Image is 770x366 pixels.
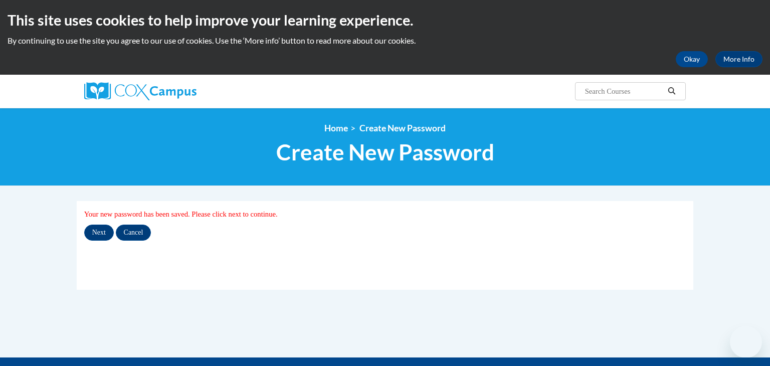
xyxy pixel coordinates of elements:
[8,35,762,46] p: By continuing to use the site you agree to our use of cookies. Use the ‘More info’ button to read...
[84,82,197,100] img: Cox Campus
[715,51,762,67] a: More Info
[276,139,494,165] span: Create New Password
[359,123,446,133] span: Create New Password
[84,210,278,218] span: Your new password has been saved. Please click next to continue.
[116,225,151,241] input: Cancel
[664,85,679,97] button: Search
[8,10,762,30] h2: This site uses cookies to help improve your learning experience.
[324,123,348,133] a: Home
[730,326,762,358] iframe: Button to launch messaging window
[584,85,664,97] input: Search Courses
[84,225,114,241] input: Next
[676,51,708,67] button: Okay
[84,82,275,100] a: Cox Campus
